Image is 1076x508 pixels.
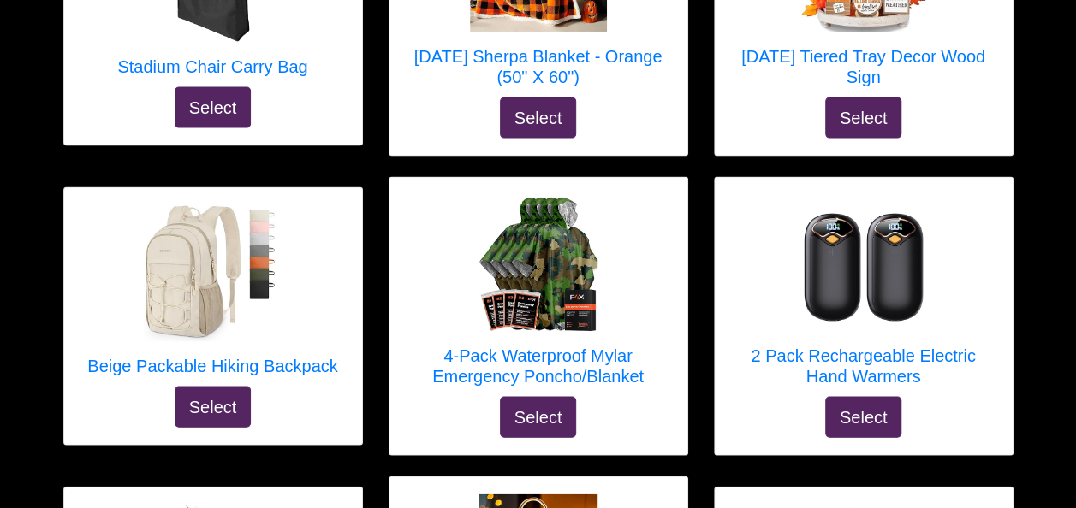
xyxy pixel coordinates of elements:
button: Select [175,86,252,127]
img: 4-Pack Waterproof Mylar Emergency Poncho/Blanket [470,194,607,331]
img: Beige Packable Hiking Backpack [144,204,281,341]
button: Select [825,396,902,437]
h5: 4-Pack Waterproof Mylar Emergency Poncho/Blanket [407,345,670,386]
h5: 2 Pack Rechargeable Electric Hand Warmers [732,345,996,386]
button: Select [500,97,577,138]
button: Select [500,396,577,437]
a: 4-Pack Waterproof Mylar Emergency Poncho/Blanket 4-Pack Waterproof Mylar Emergency Poncho/Blanket [407,194,670,396]
h5: Stadium Chair Carry Bag [117,56,307,76]
img: 2 Pack Rechargeable Electric Hand Warmers [795,194,932,331]
a: Beige Packable Hiking Backpack Beige Packable Hiking Backpack [87,204,337,386]
h5: [DATE] Tiered Tray Decor Wood Sign [732,45,996,86]
h5: Beige Packable Hiking Backpack [87,355,337,375]
button: Select [175,386,252,427]
a: 2 Pack Rechargeable Electric Hand Warmers 2 Pack Rechargeable Electric Hand Warmers [732,194,996,396]
h5: [DATE] Sherpa Blanket - Orange (50" X 60") [407,45,670,86]
button: Select [825,97,902,138]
